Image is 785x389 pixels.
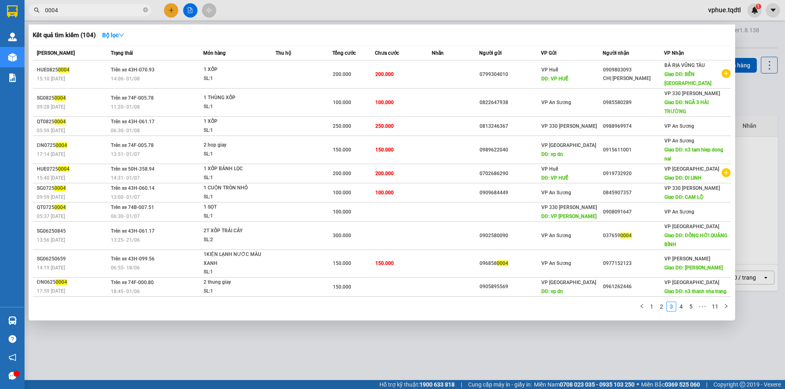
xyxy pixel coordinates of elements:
span: right [724,304,729,309]
span: 06:30 - 01/07 [111,213,140,219]
h3: Kết quả tìm kiếm ( 104 ) [33,31,96,40]
li: 3 [666,302,676,311]
div: SL: 1 [204,193,265,202]
div: 0988969974 [603,122,664,131]
div: 1 XỐP [204,65,265,74]
span: VP An Sương [664,209,694,215]
span: 100.000 [375,190,394,196]
span: Trên xe 43H-061.17 [111,119,155,124]
span: VP 330 [PERSON_NAME] [541,205,597,210]
span: Trên xe 43H-061.17 [111,228,155,234]
span: 17:59 [DATE] [37,288,65,294]
div: 0985580289 [603,98,664,107]
img: warehouse-icon [8,53,17,62]
span: 14:06 - 01/08 [111,76,140,82]
span: Trên xe 74F-005.78 [111,142,154,148]
div: 0961262446 [603,282,664,291]
span: 17:14 [DATE] [37,151,65,157]
span: VP [GEOGRAPHIC_DATA] [664,224,719,229]
a: 3 [667,302,676,311]
div: HUE0825 [37,66,108,74]
span: 0004 [54,119,66,124]
div: 1 CUỘN TRÒN NHỎ [204,184,265,193]
span: Chưa cước [375,50,399,56]
span: 11:20 - 01/08 [111,104,140,110]
input: Tìm tên, số ĐT hoặc mã đơn [45,6,141,15]
span: VP Huế [541,67,558,73]
div: 0919732920 [603,169,664,178]
span: 250.000 [375,123,394,129]
span: Giao DĐ: CAM LỘ [664,194,703,200]
div: 0799304010 [480,70,541,79]
div: SL: 1 [204,150,265,159]
span: 300.000 [333,233,351,238]
span: left [639,304,644,309]
div: 0989622040 [480,146,541,154]
li: 11 [709,302,721,311]
span: 150.000 [375,260,394,266]
div: 1KIỆN LẠNH NƯỚC MÀU XANH [204,250,265,268]
span: 0004 [497,260,508,266]
span: 0004 [54,205,66,210]
button: left [637,302,647,311]
span: VP An Sương [541,233,571,238]
span: VP Gửi [541,50,556,56]
img: warehouse-icon [8,316,17,325]
div: 0977152123 [603,259,664,268]
span: Trên xe 43H-099.56 [111,256,155,262]
span: VP Nhận [664,50,684,56]
div: 0905895569 [480,282,541,291]
div: 2 thung giay [204,278,265,287]
span: BÀ RỊA VŨNG TÀU [664,62,705,68]
span: question-circle [9,335,16,343]
span: search [34,7,40,13]
div: 1 XỐP [204,117,265,126]
span: VP An Sương [541,260,571,266]
span: 150.000 [333,284,351,290]
span: 100.000 [333,100,351,105]
span: down [119,32,124,38]
span: VP 330 [PERSON_NAME] [664,91,720,96]
span: VP 330 [PERSON_NAME] [664,185,720,191]
span: 250.000 [333,123,351,129]
div: SL: 2 [204,236,265,245]
span: Giao DĐ: n3 tam hiep dong nai [664,147,723,162]
span: 0004 [58,67,70,73]
span: 0004 [56,279,67,285]
div: 2 hop giay [204,141,265,150]
span: Trên xe 74B-007.51 [111,205,154,210]
div: 0909684449 [480,189,541,197]
div: 096858 [480,259,541,268]
span: 200.000 [375,71,394,77]
div: QT0725 [37,203,108,212]
span: plus-circle [722,168,731,177]
span: Giao DĐ: ĐỒNG HỚI QUẢNG BÌNH [664,233,727,247]
span: Trạng thái [111,50,133,56]
span: message [9,372,16,380]
span: Trên xe 50H-358.94 [111,166,155,172]
div: SL: 1 [204,173,265,182]
div: 0902580090 [480,231,541,240]
a: 4 [677,302,686,311]
span: Món hàng [203,50,226,56]
li: Previous Page [637,302,647,311]
div: HUE0725 [37,165,108,173]
div: SG06250659 [37,255,108,263]
div: SL: 1 [204,212,265,221]
span: 150.000 [375,147,394,153]
div: 037659 [603,231,664,240]
div: 2T XỐP TRÁI CÂY [204,227,265,236]
span: Nhãn [432,50,444,56]
span: 05:59 [DATE] [37,128,65,133]
li: 2 [657,302,666,311]
span: VP [GEOGRAPHIC_DATA] [664,280,719,285]
span: Tổng cước [332,50,356,56]
span: 200.000 [333,71,351,77]
img: warehouse-icon [8,33,17,41]
span: Giao DĐ: n3 thanh nha trang [664,289,727,294]
li: Next 5 Pages [696,302,709,311]
span: 0004 [620,233,632,238]
div: 1 SỌT [204,203,265,212]
span: 150.000 [333,260,351,266]
span: 0004 [58,166,70,172]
